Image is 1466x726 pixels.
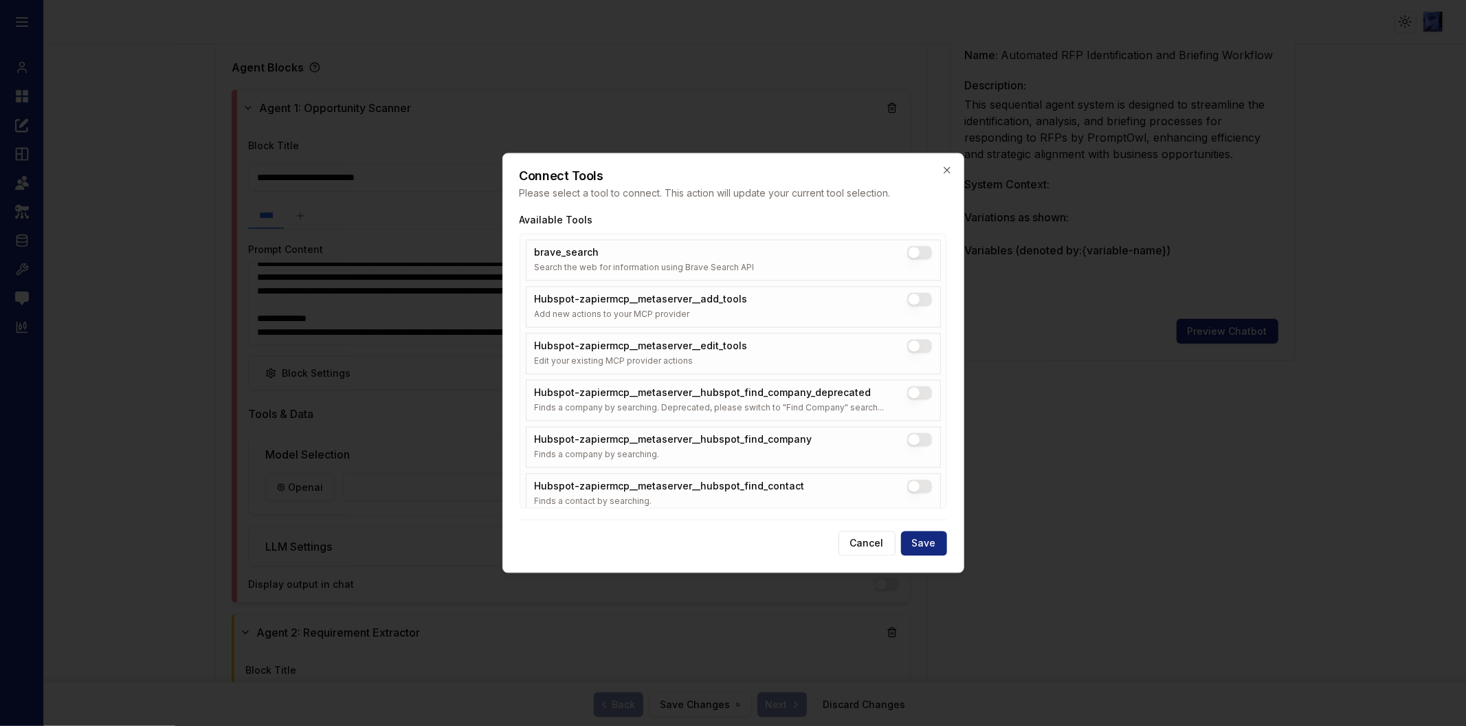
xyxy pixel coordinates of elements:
div: Hubspot-zapiermcp__metaserver__edit_tools [535,340,899,353]
h2: Connect Tools [520,170,947,183]
div: brave_search [535,246,899,260]
label: Available Tools [520,214,593,226]
div: Hubspot-zapiermcp__metaserver__add_tools [535,293,899,307]
div: Edit your existing MCP provider actions [535,356,899,367]
div: Finds a contact by searching. [535,496,899,507]
button: Cancel [838,531,896,556]
div: Add new actions to your MCP provider [535,309,899,320]
div: Finds a company by searching. Deprecated, please switch to "Find Company" search... [535,403,899,414]
button: Save [901,531,947,556]
div: Hubspot-zapiermcp__metaserver__hubspot_find_contact [535,480,899,494]
div: Search the web for information using Brave Search API [535,263,899,274]
p: Please select a tool to connect. This action will update your current tool selection. [520,187,947,201]
div: Finds a company by searching. [535,450,899,461]
div: Hubspot-zapiermcp__metaserver__hubspot_find_company [535,433,899,447]
div: Hubspot-zapiermcp__metaserver__hubspot_find_company_deprecated [535,386,899,400]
